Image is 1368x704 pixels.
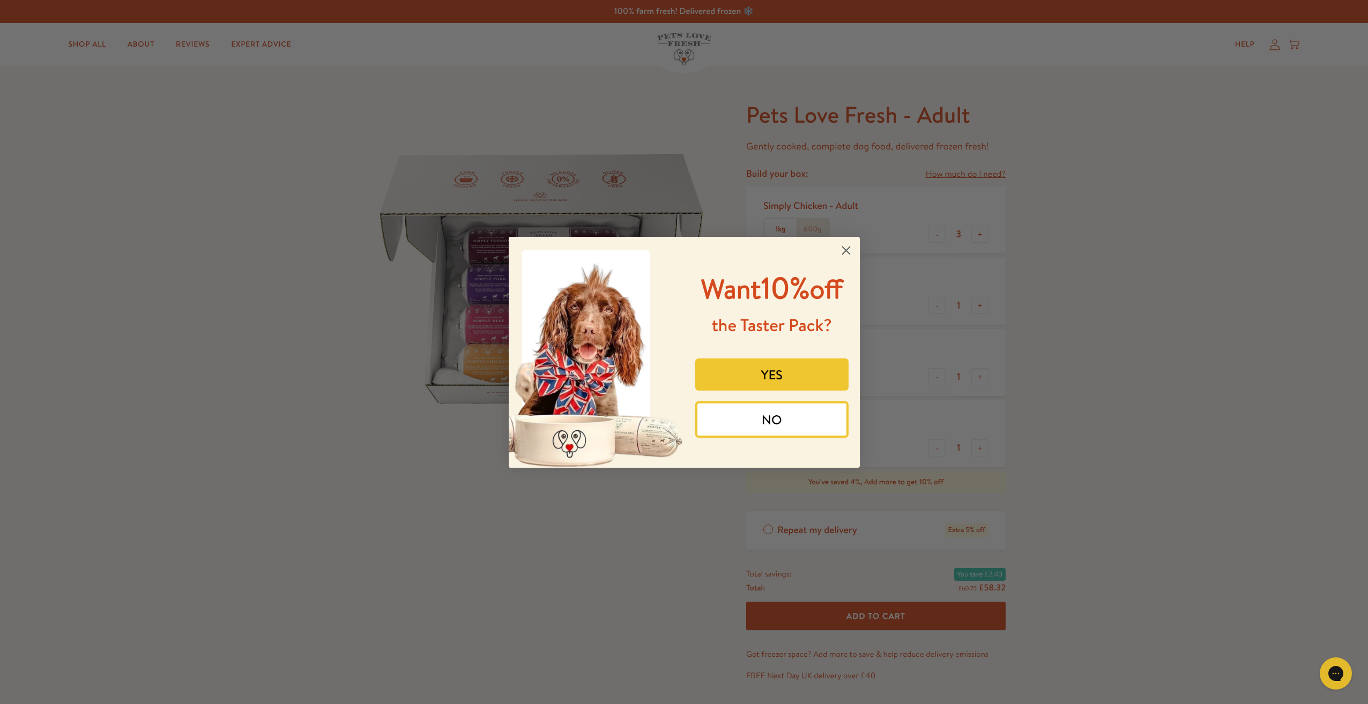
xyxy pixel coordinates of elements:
span: the Taster Pack? [712,313,832,337]
span: off [809,271,843,308]
iframe: Gorgias live chat messenger [1314,654,1357,693]
img: 8afefe80-1ef6-417a-b86b-9520c2248d41.jpeg [509,237,685,468]
span: Want [701,271,761,308]
button: YES [695,358,849,391]
span: 10% [701,267,843,308]
button: NO [695,401,849,438]
button: Close dialog [837,241,856,260]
